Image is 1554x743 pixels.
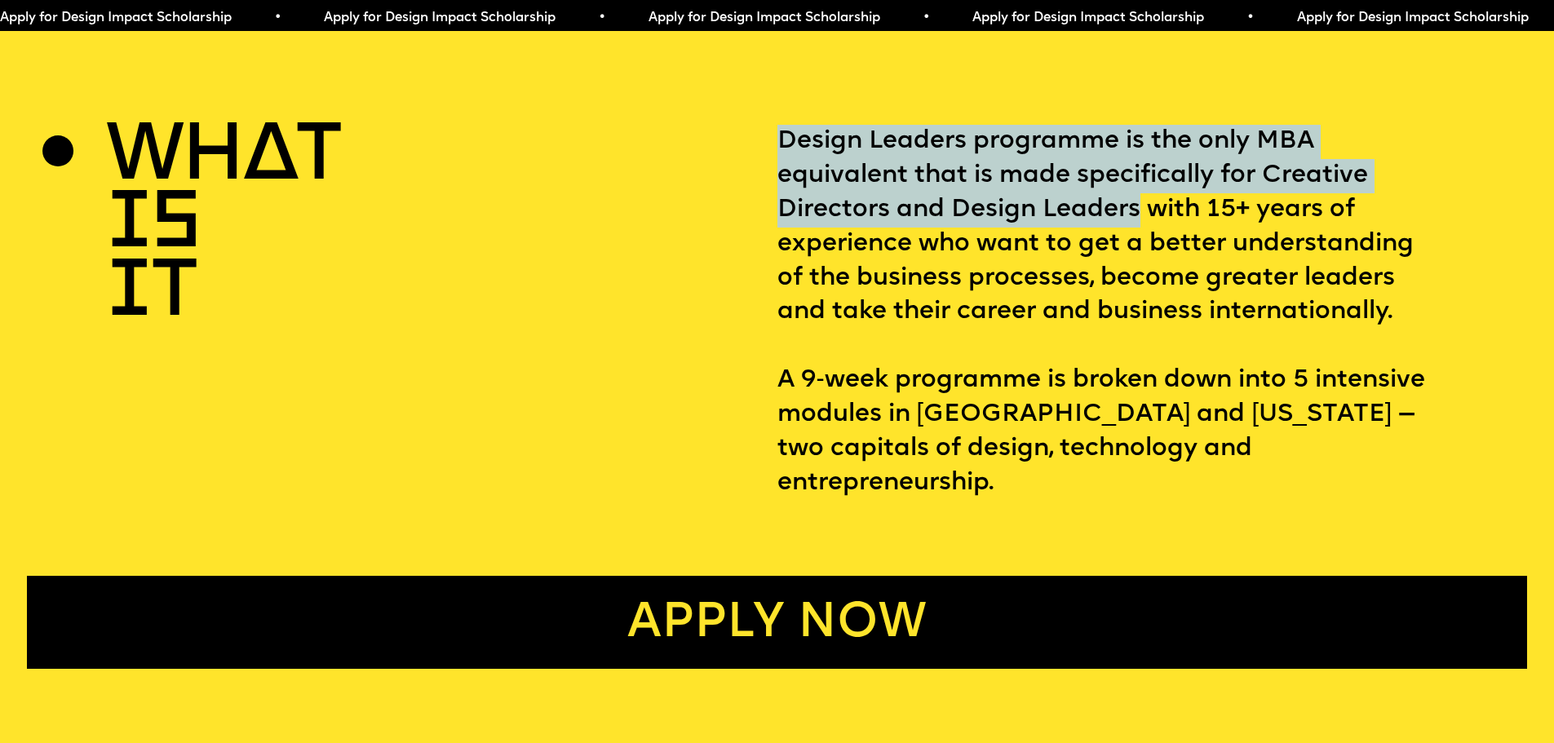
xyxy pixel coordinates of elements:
[106,125,230,329] h2: WHAT IS IT
[923,11,930,24] span: •
[777,125,1527,501] p: Design Leaders programme is the only MBA equivalent that is made specifically for Creative Direct...
[1246,11,1254,24] span: •
[598,11,605,24] span: •
[27,576,1527,668] a: Apply now
[274,11,281,24] span: •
